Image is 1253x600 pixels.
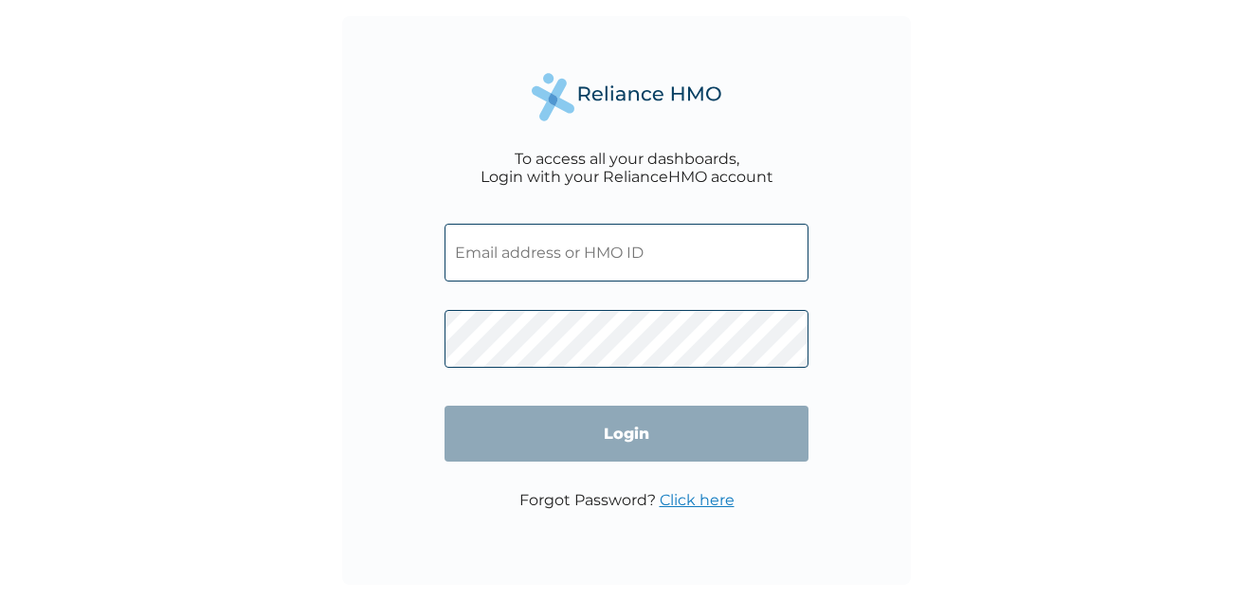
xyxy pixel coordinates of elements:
[532,73,721,121] img: Reliance Health's Logo
[660,491,735,509] a: Click here
[481,150,773,186] div: To access all your dashboards, Login with your RelianceHMO account
[519,491,735,509] p: Forgot Password?
[445,406,808,462] input: Login
[445,224,808,282] input: Email address or HMO ID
